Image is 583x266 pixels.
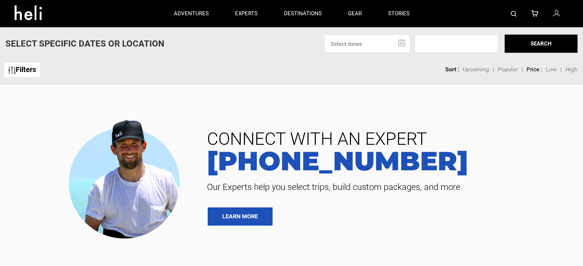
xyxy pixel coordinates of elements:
a: [PHONE_NUMBER] [201,148,572,174]
p: Select Specific Dates Or Location [5,37,164,50]
img: contact our team [63,114,191,242]
a: Filters [4,62,41,78]
span: Upcoming [463,66,489,73]
img: btn-icon.svg [8,67,16,74]
button: SEARCH [505,35,578,53]
span: High [566,66,578,73]
input: Select dates [324,35,410,53]
p: destinations [284,10,322,17]
li: | [560,65,562,74]
span: Low [546,66,557,73]
span: Our Experts help you select trips, build custom packages, and more. [201,181,572,193]
li: Price : [527,65,542,74]
li: | [521,65,523,74]
a: LEARN MORE [208,207,273,226]
span: Popular [498,66,518,73]
p: experts [235,10,258,17]
p: adventures [174,10,209,17]
span: CONNECT WITH AN EXPERT [201,130,572,148]
li: | [493,65,494,74]
li: Sort : [445,65,459,74]
img: search-bar-icon.svg [511,11,517,17]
